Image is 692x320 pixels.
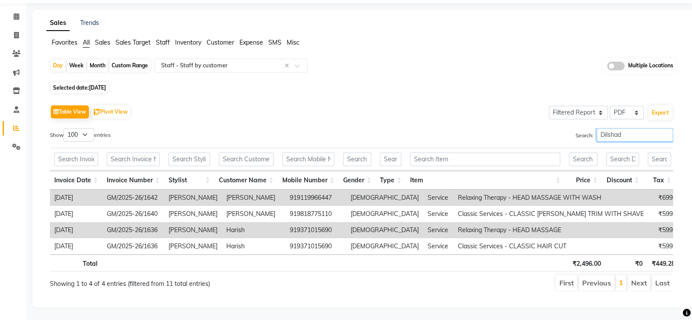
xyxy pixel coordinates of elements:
td: Service [423,206,453,222]
span: Staff [156,38,170,46]
td: [DATE] [50,238,102,254]
th: Invoice Date: activate to sort column ascending [50,171,102,190]
td: [PERSON_NAME] [222,190,285,206]
td: GM/2025-26/1640 [102,206,164,222]
th: Gender: activate to sort column ascending [339,171,376,190]
th: ₹0 [605,254,647,271]
div: Month [88,59,108,72]
span: Sales Target [116,38,151,46]
td: Service [423,238,453,254]
td: Classic Services - CLASSIC HAIR CUT [453,238,648,254]
td: Service [423,222,453,238]
div: Week [67,59,86,72]
a: Sales [46,15,70,31]
select: Showentries [63,128,94,142]
td: GM/2025-26/1642 [102,190,164,206]
td: [PERSON_NAME] [164,222,222,238]
span: Favorites [52,38,77,46]
button: Export [648,105,672,120]
td: [DATE] [50,190,102,206]
input: Search Invoice Number [107,153,160,166]
td: [PERSON_NAME] [164,238,222,254]
input: Search Customer Name [219,153,274,166]
span: Multiple Locations [628,62,673,70]
td: [PERSON_NAME] [222,206,285,222]
span: Selected date: [51,82,108,93]
label: Search: [576,128,673,142]
th: ₹2,496.00 [568,254,605,271]
td: [PERSON_NAME] [164,206,222,222]
span: [DATE] [89,84,106,91]
span: Customer [207,38,234,46]
td: ₹699.00 [648,190,685,206]
td: Harish [222,238,285,254]
th: Discount: activate to sort column ascending [602,171,643,190]
label: Show entries [50,128,111,142]
input: Search Stylist [169,153,210,166]
th: Tax: activate to sort column ascending [643,171,675,190]
input: Search Gender [343,153,371,166]
span: SMS [268,38,281,46]
th: Total [50,254,102,271]
td: GM/2025-26/1636 [102,238,164,254]
span: Inventory [175,38,201,46]
td: [DEMOGRAPHIC_DATA] [346,206,423,222]
th: Customer Name: activate to sort column ascending [214,171,278,190]
td: ₹599.00 [648,238,685,254]
td: [DEMOGRAPHIC_DATA] [346,190,423,206]
th: Mobile Number: activate to sort column ascending [278,171,339,190]
span: Misc [287,38,299,46]
button: Pivot View [91,105,130,118]
span: Clear all [285,61,292,70]
td: [DATE] [50,206,102,222]
td: ₹599.00 [648,222,685,238]
span: All [83,38,90,46]
div: Showing 1 to 4 of 4 entries (filtered from 11 total entries) [50,274,302,289]
input: Search Discount [606,153,639,166]
input: Search Invoice Date [54,153,98,166]
td: [DEMOGRAPHIC_DATA] [346,222,423,238]
input: Search Tax [648,153,671,166]
input: Search Item [410,153,560,166]
input: Search Mobile Number [282,153,334,166]
td: GM/2025-26/1636 [102,222,164,238]
td: [DEMOGRAPHIC_DATA] [346,238,423,254]
th: Stylist: activate to sort column ascending [164,171,214,190]
td: Classic Services - CLASSIC [PERSON_NAME] TRIM WITH SHAVE [453,206,648,222]
td: [PERSON_NAME] [164,190,222,206]
td: ₹599.00 [648,206,685,222]
th: Invoice Number: activate to sort column ascending [102,171,164,190]
td: 919371015690 [285,238,346,254]
td: 919119966447 [285,190,346,206]
input: Search: [597,128,673,142]
span: Expense [239,38,263,46]
td: Relaxing Therapy - HEAD MASSAGE WITH WASH [453,190,648,206]
input: Search Type [380,153,401,166]
div: Custom Range [109,59,150,72]
th: Price: activate to sort column ascending [565,171,602,190]
th: ₹449.28 [647,254,679,271]
td: Relaxing Therapy - HEAD MASSAGE [453,222,648,238]
td: [DATE] [50,222,102,238]
th: Type: activate to sort column ascending [376,171,406,190]
td: 919371015690 [285,222,346,238]
span: Sales [95,38,110,46]
a: 1 [619,278,623,287]
td: 919818775110 [285,206,346,222]
td: Harish [222,222,285,238]
a: Trends [80,19,99,27]
td: Service [423,190,453,206]
div: Day [51,59,65,72]
button: Table View [51,105,89,118]
img: pivot.png [94,109,100,115]
th: Item: activate to sort column ascending [406,171,565,190]
input: Search Price [569,153,597,166]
